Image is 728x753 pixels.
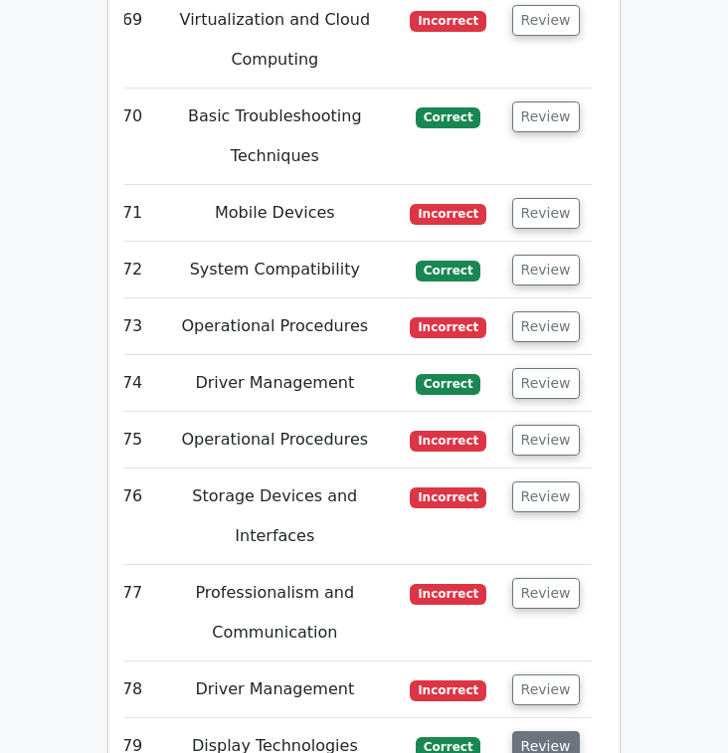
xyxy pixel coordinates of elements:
[410,11,486,31] span: Incorrect
[152,565,397,661] td: Professionalism and Communication
[512,368,580,399] button: Review
[512,255,580,285] button: Review
[416,107,480,127] span: Correct
[152,185,397,242] td: Mobile Devices
[112,355,152,412] td: 74
[112,298,152,355] td: 73
[112,185,152,242] td: 71
[152,661,397,718] td: Driver Management
[512,578,580,609] button: Review
[152,242,397,298] td: System Compatibility
[152,412,397,469] td: Operational Procedures
[410,584,486,604] span: Incorrect
[112,565,152,661] td: 77
[152,469,397,565] td: Storage Devices and Interfaces
[512,425,580,456] button: Review
[410,204,486,224] span: Incorrect
[152,89,397,185] td: Basic Troubleshooting Techniques
[112,242,152,298] td: 72
[410,431,486,451] span: Incorrect
[410,317,486,337] span: Incorrect
[416,374,480,394] span: Correct
[112,89,152,185] td: 70
[416,261,480,281] span: Correct
[410,680,486,700] span: Incorrect
[512,5,580,36] button: Review
[112,661,152,718] td: 78
[410,487,486,507] span: Incorrect
[512,674,580,705] button: Review
[512,101,580,132] button: Review
[512,198,580,229] button: Review
[152,298,397,355] td: Operational Procedures
[152,355,397,412] td: Driver Management
[512,311,580,342] button: Review
[112,412,152,469] td: 75
[112,469,152,565] td: 76
[512,481,580,512] button: Review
